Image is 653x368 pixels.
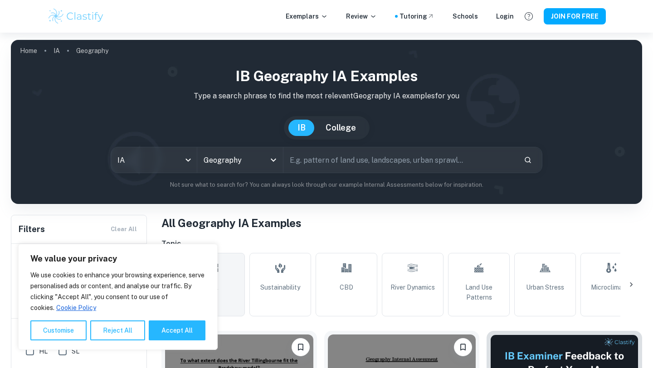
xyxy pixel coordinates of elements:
button: Please log in to bookmark exemplars [454,338,472,356]
div: We value your privacy [18,244,218,350]
img: profile cover [11,40,642,204]
h1: All Geography IA Examples [161,215,642,231]
button: Reject All [90,320,145,340]
a: Home [20,44,37,57]
button: Search [520,152,536,168]
p: We use cookies to enhance your browsing experience, serve personalised ads or content, and analys... [30,270,205,313]
span: Microclimates [591,282,632,292]
button: Please log in to bookmark exemplars [292,338,310,356]
p: Geography [76,46,108,56]
button: Accept All [149,320,205,340]
h6: Filters [19,223,45,236]
span: HL [39,346,48,356]
span: Sustainability [260,282,300,292]
p: Review [346,11,377,21]
button: Help and Feedback [521,9,536,24]
img: Clastify logo [47,7,105,25]
button: IB [288,120,315,136]
span: Land Use Patterns [452,282,506,302]
input: E.g. pattern of land use, landscapes, urban sprawl... [283,147,517,173]
button: Customise [30,320,87,340]
p: We value your privacy [30,253,205,264]
button: JOIN FOR FREE [544,8,606,24]
span: SL [72,346,79,356]
span: River Dynamics [390,282,435,292]
button: College [317,120,365,136]
a: Cookie Policy [56,304,97,312]
h1: IB Geography IA examples [18,65,635,87]
a: Login [496,11,514,21]
p: Exemplars [286,11,328,21]
a: Tutoring [400,11,434,21]
h6: Topic [161,238,642,249]
p: Not sure what to search for? You can always look through our example Internal Assessments below f... [18,180,635,189]
span: CBD [340,282,353,292]
p: Type a search phrase to find the most relevant Geography IA examples for you [18,91,635,102]
button: Open [267,154,280,166]
div: IA [111,147,197,173]
a: Schools [453,11,478,21]
a: IA [54,44,60,57]
span: Urban Stress [526,282,564,292]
